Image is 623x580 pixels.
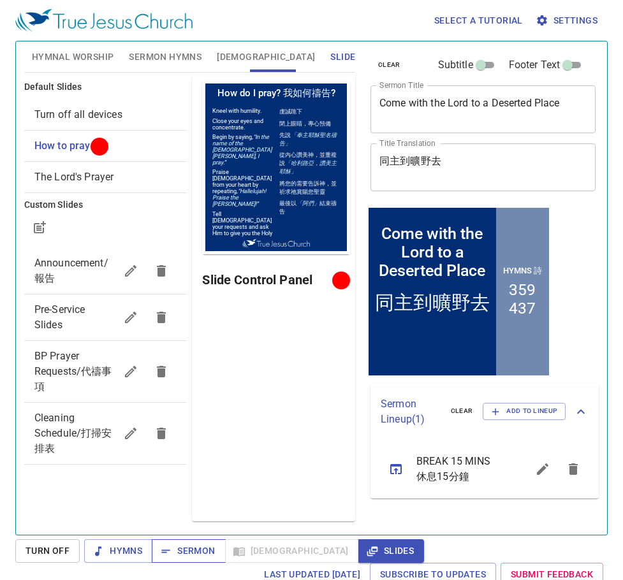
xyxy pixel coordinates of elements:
[40,159,108,168] img: True Jesus Church
[34,303,85,331] span: Pre-Service Slides
[370,440,599,498] ul: sermon lineup list
[483,403,566,419] button: Add to Lineup
[84,539,152,563] button: Hymns
[129,49,202,65] span: Sermon Hymns
[24,131,187,161] div: How to pray
[24,248,187,294] div: Announcement/報告
[34,140,91,152] span: [object Object]
[77,51,138,68] p: 先說
[94,120,117,126] em: 「阿們」
[24,403,187,464] div: Cleaning Schedule/打掃安排表
[381,396,441,427] p: Sermon Lineup ( 1 )
[77,80,135,94] em: 「哈利路亞，讚美主耶穌」
[451,405,473,417] span: clear
[370,384,599,440] div: Sermon Lineup(1)clearAdd to Lineup
[10,89,71,127] p: Praise [DEMOGRAPHIC_DATA] from your heart by repeating,
[24,198,187,212] h6: Custom Slides
[10,54,71,85] p: Begin by saying,
[34,412,112,454] span: Cleaning Schedule/打掃安排表
[77,71,138,96] p: 從內心讚美神，並重複說
[15,539,80,563] button: Turn Off
[32,49,114,65] span: Hymnal Worship
[365,205,552,379] iframe: from-child
[77,119,138,136] p: 最後以 結束禱告
[10,27,71,34] p: Kneel with humility.
[34,257,108,284] span: Announcement/報告
[416,454,497,484] span: BREAK 15 MINS 休息15分鐘
[378,59,400,71] span: clear
[24,294,187,340] div: Pre-Service Slides
[369,543,414,559] span: Slides
[24,80,187,94] h6: Default Slides
[434,13,523,29] span: Select a tutorial
[10,54,70,85] em: “In the name of the [DEMOGRAPHIC_DATA][PERSON_NAME], I pray.”
[26,543,70,559] span: Turn Off
[330,49,360,65] span: Slides
[10,38,71,50] p: Close your eyes and concentrate.
[10,131,71,163] p: Tell [DEMOGRAPHIC_DATA] your requests and ask Him to give you the Holy Spirit.
[358,539,424,563] button: Slides
[438,57,473,73] span: Subtitle
[491,405,557,417] span: Add to Lineup
[429,9,528,33] button: Select a tutorial
[15,9,193,32] img: True Jesus Church
[77,52,135,66] em: 「奉主耶穌聖名禱告」
[162,543,215,559] span: Sermon
[94,543,142,559] span: Hymns
[202,270,337,290] h6: Slide Control Panel
[533,9,603,33] button: Settings
[152,539,225,563] button: Sermon
[379,97,587,121] textarea: Come with the Lord to a Deserted Place
[77,99,138,116] p: 將您的需要告訴神，並祈求祂賞賜您聖靈
[509,57,561,73] span: Footer Text
[77,27,138,36] p: 虔誠跪下
[538,13,597,29] span: Settings
[370,57,408,73] button: clear
[24,99,187,130] div: Turn off all devices
[3,3,145,22] h1: How do I pray? 我如何禱告?
[34,108,122,120] span: [object Object]
[34,350,112,393] span: BP Prayer Requests/代禱事項
[443,403,481,419] button: clear
[77,40,138,48] p: 閉上眼睛，專心預備
[10,108,64,127] em: “Hallelujah! Praise the [PERSON_NAME]!”
[24,162,187,192] div: The Lord's Prayer
[379,155,587,179] textarea: 同主到曠野去
[34,171,114,183] span: [object Object]
[24,341,187,402] div: BP Prayer Requests/代禱事項
[217,49,315,65] span: [DEMOGRAPHIC_DATA]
